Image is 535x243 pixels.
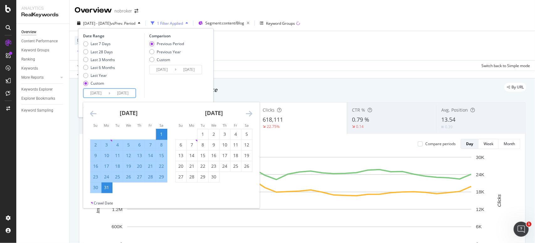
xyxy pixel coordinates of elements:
div: 25 [113,174,123,180]
a: Content Performance [21,38,65,45]
div: 8 [156,142,167,148]
div: Ranking [21,56,35,63]
td: Choose Sunday, April 20, 2025 as your check-in date. It’s available. [176,161,186,172]
small: Th [138,123,142,128]
td: Selected. Monday, March 17, 2025 [101,161,112,172]
div: 19 [242,152,252,159]
div: 7 [187,142,197,148]
small: Tu [201,123,205,128]
text: 18K [476,189,485,195]
div: 29 [198,174,208,180]
button: Segment:content/Blog [196,18,252,28]
div: 24 [102,174,112,180]
a: Keywords [21,65,65,72]
div: 2 [209,131,219,137]
div: Previous Period [149,41,184,46]
div: 17 [102,163,112,169]
td: Choose Saturday, April 26, 2025 as your check-in date. It’s available. [241,161,252,172]
div: Last 28 Days [83,49,115,55]
text: Clicks [497,194,502,207]
div: Last 3 Months [91,57,115,62]
button: Keyword Groups [257,18,302,28]
div: 28 [187,174,197,180]
div: Day [466,141,473,146]
td: Selected. Wednesday, March 5, 2025 [123,140,134,150]
td: Choose Sunday, April 27, 2025 as your check-in date. It’s available. [176,172,186,182]
div: 16 [91,163,101,169]
div: 21 [187,163,197,169]
div: Keywords [21,65,38,72]
td: Selected. Wednesday, March 12, 2025 [123,150,134,161]
span: Device [77,38,89,43]
small: Fr [149,123,152,128]
span: By URL [511,85,524,89]
td: Choose Wednesday, April 30, 2025 as your check-in date. It’s available. [208,172,219,182]
td: Selected. Thursday, March 20, 2025 [134,161,145,172]
small: We [126,123,131,128]
text: 24K [476,172,485,177]
div: Last Year [91,73,107,78]
td: Choose Sunday, April 6, 2025 as your check-in date. It’s available. [176,140,186,150]
a: Keyword Sampling [21,107,65,114]
button: 1 Filter Applied [148,18,191,28]
span: vs Prev. Period [111,21,135,26]
div: Previous Year [149,49,184,55]
td: Choose Wednesday, April 23, 2025 as your check-in date. It’s available. [208,161,219,172]
div: 8 [198,142,208,148]
div: 0.14 [356,124,364,129]
div: 7 [145,142,156,148]
div: 14 [187,152,197,159]
div: Content Performance [21,38,58,45]
td: Selected. Sunday, March 16, 2025 [90,161,101,172]
div: 3 [220,131,230,137]
div: 23 [209,163,219,169]
div: 22 [198,163,208,169]
td: Selected. Monday, March 24, 2025 [101,172,112,182]
td: Choose Saturday, April 5, 2025 as your check-in date. It’s available. [241,129,252,140]
iframe: Intercom live chat [514,222,529,237]
div: Keyword Groups [21,47,49,54]
input: End Date [176,65,202,74]
span: Clicks [263,107,275,113]
div: 12 [123,152,134,159]
td: Selected. Sunday, March 9, 2025 [90,150,101,161]
div: 3 [102,142,112,148]
td: Choose Thursday, April 17, 2025 as your check-in date. It’s available. [219,150,230,161]
input: Start Date [149,65,175,74]
div: 6 [176,142,186,148]
button: Week [479,139,499,149]
div: 17 [220,152,230,159]
span: Avg. Position [441,107,468,113]
td: Choose Tuesday, April 22, 2025 as your check-in date. It’s available. [197,161,208,172]
div: 22.75% [267,124,280,129]
td: Selected. Friday, March 7, 2025 [145,140,156,150]
td: Selected. Friday, March 28, 2025 [145,172,156,182]
td: Selected as start date. Saturday, March 1, 2025 [156,129,167,140]
small: Mo [104,123,109,128]
td: Choose Monday, April 21, 2025 as your check-in date. It’s available. [186,161,197,172]
div: 16 [209,152,219,159]
td: Selected. Thursday, March 27, 2025 [134,172,145,182]
div: 1 Filter Applied [157,21,183,26]
td: Choose Monday, April 14, 2025 as your check-in date. It’s available. [186,150,197,161]
td: Selected. Wednesday, March 26, 2025 [123,172,134,182]
td: Selected. Saturday, March 8, 2025 [156,140,167,150]
div: 23 [91,174,101,180]
div: Comparison [149,33,204,39]
span: 13.54 [441,116,455,123]
span: CTR % [352,107,365,113]
td: Selected. Sunday, March 23, 2025 [90,172,101,182]
div: Last 28 Days [91,49,113,55]
div: 20 [176,163,186,169]
div: 24 [220,163,230,169]
a: Keyword Groups [21,47,65,54]
div: 13 [176,152,186,159]
td: Selected. Saturday, March 29, 2025 [156,172,167,182]
text: 6K [476,224,482,229]
div: 29 [156,174,167,180]
a: Keywords Explorer [21,86,65,93]
td: Choose Monday, April 7, 2025 as your check-in date. It’s available. [186,140,197,150]
a: More Reports [21,74,59,81]
td: Choose Thursday, April 10, 2025 as your check-in date. It’s available. [219,140,230,150]
input: Start Date [84,89,109,98]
